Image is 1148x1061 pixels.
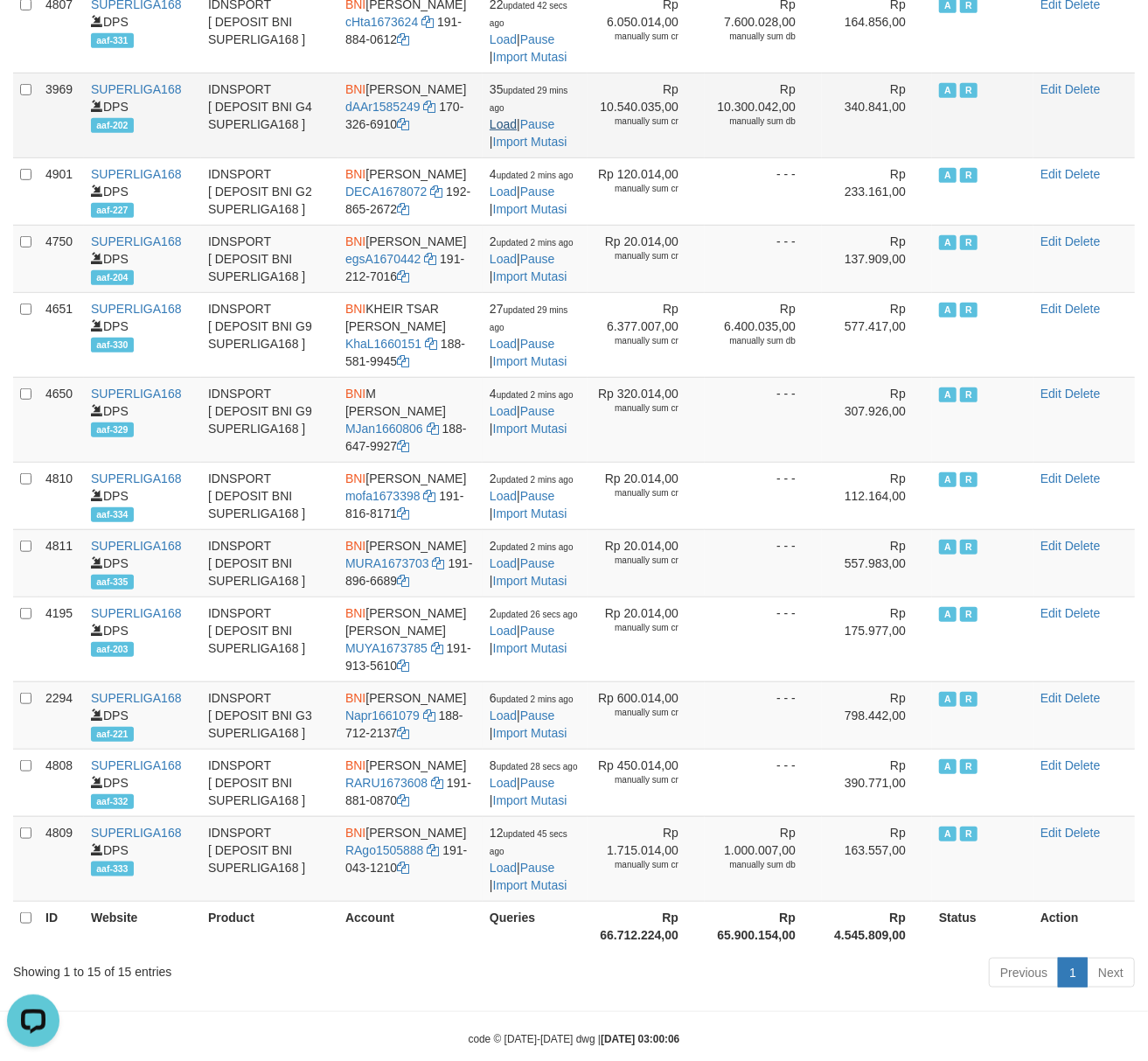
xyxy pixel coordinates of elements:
[84,681,201,749] td: DPS
[345,167,365,181] span: BNI
[960,83,978,98] span: Running
[421,15,434,29] a: Copy cHta1673624 to clipboard
[960,607,978,622] span: Running
[490,606,578,655] span: | |
[822,681,932,749] td: Rp 798.442,00
[91,575,134,590] span: aaf-335
[493,269,567,283] a: Import Mutasi
[1065,234,1100,248] a: Delete
[595,487,678,499] div: manually sum cr
[91,82,182,96] a: SUPERLIGA168
[705,749,822,816] td: - - -
[595,115,678,128] div: manually sum cr
[705,681,822,749] td: - - -
[520,185,555,199] a: Pause
[91,606,182,620] a: SUPERLIGA168
[84,749,201,816] td: DPS
[822,225,932,292] td: Rp 137.909,00
[490,758,578,807] span: | |
[939,387,957,402] span: Active
[822,816,932,901] td: Rp 163.557,00
[1065,758,1100,772] a: Delete
[595,335,678,347] div: manually sum cr
[38,597,84,681] td: 4195
[427,422,439,436] a: Copy MJan1660806 to clipboard
[490,1,567,28] span: updated 42 secs ago
[345,843,424,857] a: RAgo1505888
[939,168,957,183] span: Active
[712,335,796,347] div: manually sum db
[939,83,957,98] span: Active
[345,471,365,485] span: BNI
[490,861,517,875] a: Load
[705,225,822,292] td: - - -
[939,759,957,774] span: Active
[493,202,567,216] a: Import Mutasi
[345,185,427,199] a: DECA1678072
[1040,302,1061,316] a: Edit
[595,31,678,43] div: manually sum cr
[424,252,436,266] a: Copy egsA1670442 to clipboard
[84,816,201,901] td: DPS
[490,829,567,856] span: updated 45 secs ago
[497,171,574,180] span: updated 2 mins ago
[490,234,574,283] span: | |
[7,7,59,59] button: Open LiveChat chat widget
[588,749,705,816] td: Rp 450.014,00
[595,707,678,719] div: manually sum cr
[91,167,182,181] a: SUPERLIGA168
[397,117,409,131] a: Copy 1703266910 to clipboard
[201,462,338,529] td: IDNSPORT [ DEPOSIT BNI SUPERLIGA168 ]
[497,762,578,771] span: updated 28 secs ago
[201,529,338,597] td: IDNSPORT [ DEPOSIT BNI SUPERLIGA168 ]
[1065,82,1100,96] a: Delete
[490,606,578,620] span: 2
[345,758,365,772] span: BNI
[1040,471,1061,485] a: Edit
[91,794,134,809] span: aaf-332
[397,793,409,807] a: Copy 1918810870 to clipboard
[345,387,365,401] span: BNI
[490,708,517,722] a: Load
[338,529,483,597] td: [PERSON_NAME] 191-896-6689
[201,597,338,681] td: IDNSPORT [ DEPOSIT BNI SUPERLIGA168 ]
[712,31,796,43] div: manually sum db
[595,183,678,195] div: manually sum cr
[595,774,678,786] div: manually sum cr
[91,507,134,522] span: aaf-334
[201,901,338,951] th: Product
[1040,606,1061,620] a: Edit
[493,354,567,368] a: Import Mutasi
[490,471,574,485] span: 2
[712,859,796,871] div: manually sum db
[490,234,574,248] span: 2
[520,776,555,790] a: Pause
[38,901,84,951] th: ID
[497,542,574,552] span: updated 2 mins ago
[201,681,338,749] td: IDNSPORT [ DEPOSIT BNI G3 SUPERLIGA168 ]
[345,826,365,840] span: BNI
[38,529,84,597] td: 4811
[705,73,822,157] td: Rp 10.300.042,00
[84,73,201,157] td: DPS
[705,377,822,462] td: - - -
[939,303,957,318] span: Active
[397,269,409,283] a: Copy 1912127016 to clipboard
[490,471,574,520] span: | |
[397,354,409,368] a: Copy 1885819945 to clipboard
[1065,691,1100,705] a: Delete
[960,540,978,555] span: Running
[84,157,201,225] td: DPS
[84,529,201,597] td: DPS
[939,607,957,622] span: Active
[493,422,567,436] a: Import Mutasi
[490,624,517,638] a: Load
[1065,539,1100,553] a: Delete
[38,816,84,901] td: 4809
[705,529,822,597] td: - - -
[38,73,84,157] td: 3969
[84,901,201,951] th: Website
[822,462,932,529] td: Rp 112.164,00
[960,472,978,487] span: Running
[91,642,134,657] span: aaf-203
